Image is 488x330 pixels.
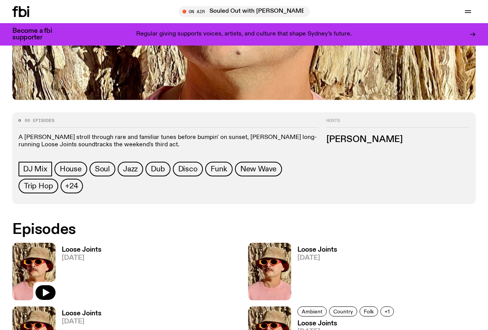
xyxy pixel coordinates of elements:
[211,165,227,173] span: Funk
[95,165,110,173] span: Soul
[24,182,53,190] span: Trip Hop
[333,308,353,314] span: Country
[65,182,78,190] span: +24
[23,165,47,173] span: DJ Mix
[12,28,62,41] h3: Become a fbi supporter
[62,318,101,325] span: [DATE]
[118,162,143,176] a: Jazz
[385,308,390,314] span: +1
[302,308,323,314] span: Ambient
[380,306,394,316] button: +1
[326,135,469,144] h3: [PERSON_NAME]
[297,247,337,253] h3: Loose Joints
[297,255,337,261] span: [DATE]
[179,6,310,17] button: On AirSouled Out with [PERSON_NAME] and [PERSON_NAME]
[19,179,58,193] a: Trip Hop
[364,308,374,314] span: Folk
[326,118,469,128] h2: Hosts
[297,320,396,327] h3: Loose Joints
[205,162,233,176] a: Funk
[329,306,357,316] a: Country
[60,165,82,173] span: House
[360,306,378,316] a: Folk
[173,162,203,176] a: Disco
[291,247,337,300] a: Loose Joints[DATE]
[12,243,56,300] img: Tyson stands in front of a paperbark tree wearing orange sunglasses, a suede bucket hat and a pin...
[240,165,277,173] span: New Wave
[56,247,101,300] a: Loose Joints[DATE]
[54,162,87,176] a: House
[19,134,319,149] p: A [PERSON_NAME] stroll through rare and familiar tunes before bumpin' on sunset, [PERSON_NAME] lo...
[178,165,198,173] span: Disco
[248,243,291,300] img: Tyson stands in front of a paperbark tree wearing orange sunglasses, a suede bucket hat and a pin...
[136,31,352,38] p: Regular giving supports voices, artists, and culture that shape Sydney’s future.
[89,162,115,176] a: Soul
[62,247,101,253] h3: Loose Joints
[12,223,319,237] h2: Episodes
[62,310,101,317] h3: Loose Joints
[61,179,83,193] button: +24
[123,165,138,173] span: Jazz
[19,162,52,176] a: DJ Mix
[235,162,282,176] a: New Wave
[297,306,327,316] a: Ambient
[62,255,101,261] span: [DATE]
[151,165,165,173] span: Dub
[25,118,54,123] span: 86 episodes
[145,162,170,176] a: Dub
